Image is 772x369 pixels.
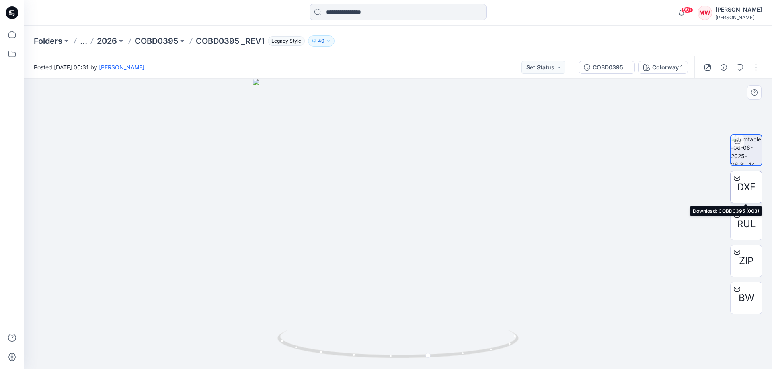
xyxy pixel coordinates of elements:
[80,35,87,47] button: ...
[739,254,754,268] span: ZIP
[698,6,712,20] div: MW
[717,61,730,74] button: Details
[739,291,754,305] span: BW
[97,35,117,47] a: 2026
[265,35,305,47] button: Legacy Style
[34,35,62,47] a: Folders
[99,64,144,71] a: [PERSON_NAME]
[579,61,635,74] button: COBD0395 _DEVELOPMENT
[135,35,178,47] a: COBD0395
[715,5,762,14] div: [PERSON_NAME]
[308,35,335,47] button: 40
[196,35,265,47] p: COBD0395 _REV1
[318,37,324,45] p: 40
[34,63,144,71] span: Posted [DATE] 06:31 by
[652,63,683,72] div: Colorway 1
[715,14,762,20] div: [PERSON_NAME]
[593,63,630,72] div: COBD0395 _DEVELOPMENT
[268,36,305,46] span: Legacy Style
[737,217,756,231] span: RUL
[737,180,756,194] span: DXF
[638,61,688,74] button: Colorway 1
[681,7,693,13] span: 99+
[731,135,762,165] img: turntable-06-08-2025-06:31:44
